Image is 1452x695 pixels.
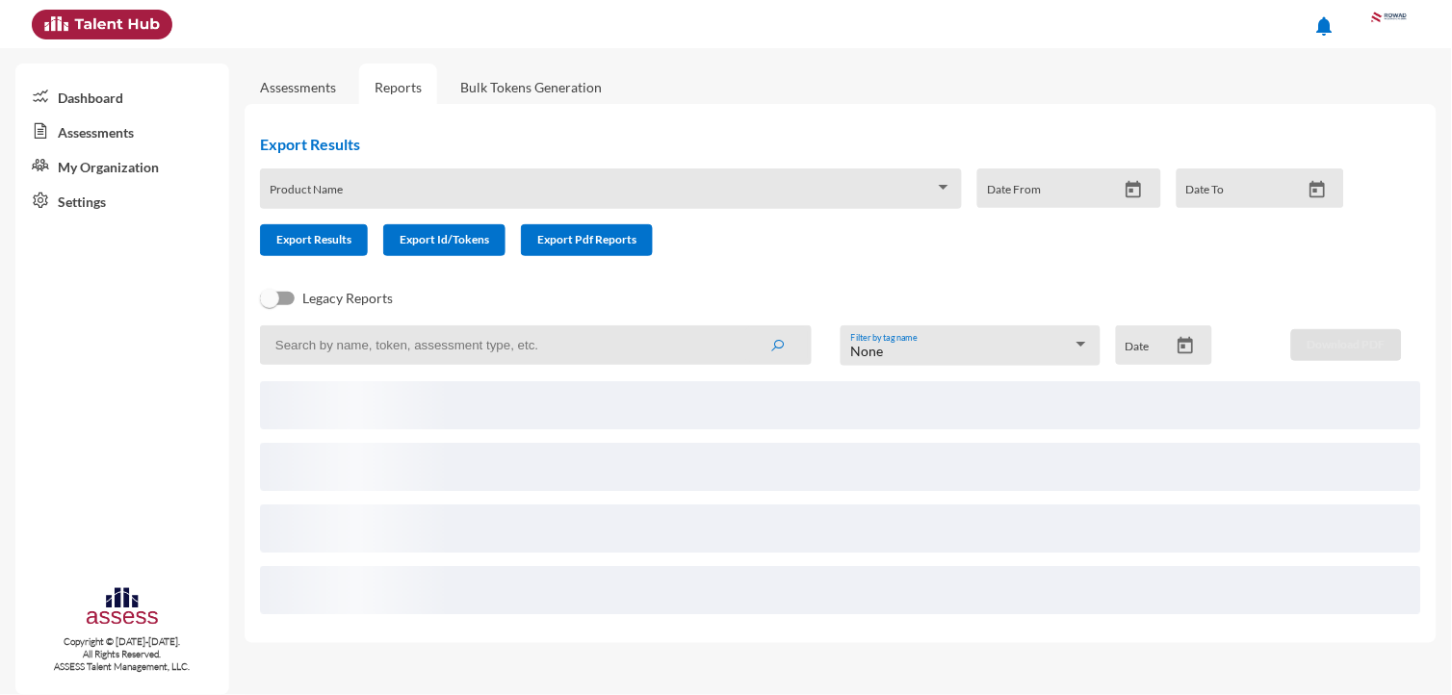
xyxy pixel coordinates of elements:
[445,64,617,111] a: Bulk Tokens Generation
[260,224,368,256] button: Export Results
[1308,337,1386,351] span: Download PDF
[15,183,229,218] a: Settings
[359,64,437,111] a: Reports
[1301,180,1335,200] button: Open calendar
[521,224,653,256] button: Export Pdf Reports
[260,325,812,365] input: Search by name, token, assessment type, etc.
[260,135,1360,153] h2: Export Results
[276,232,351,246] span: Export Results
[302,287,393,310] span: Legacy Reports
[1291,329,1402,361] button: Download PDF
[537,232,636,246] span: Export Pdf Reports
[85,585,160,631] img: assesscompany-logo.png
[400,232,489,246] span: Export Id/Tokens
[1117,180,1151,200] button: Open calendar
[15,635,229,673] p: Copyright © [DATE]-[DATE]. All Rights Reserved. ASSESS Talent Management, LLC.
[851,343,884,359] span: None
[1169,336,1203,356] button: Open calendar
[15,79,229,114] a: Dashboard
[383,224,506,256] button: Export Id/Tokens
[260,79,336,95] a: Assessments
[15,114,229,148] a: Assessments
[1313,14,1336,38] mat-icon: notifications
[15,148,229,183] a: My Organization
